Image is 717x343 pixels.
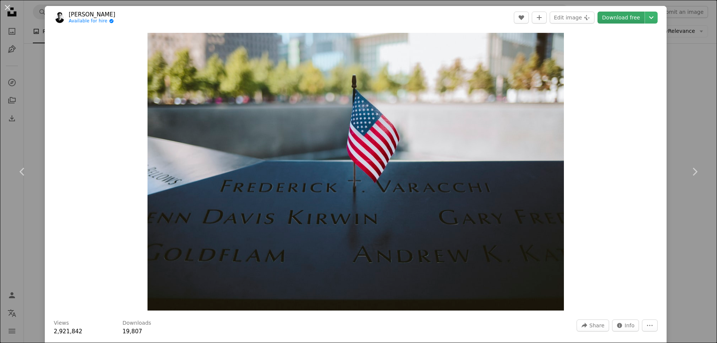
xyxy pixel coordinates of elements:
[69,18,115,24] a: Available for hire
[122,328,142,335] span: 19,807
[122,319,151,327] h3: Downloads
[54,319,69,327] h3: Views
[589,320,604,331] span: Share
[69,11,115,18] a: [PERSON_NAME]
[577,319,609,331] button: Share this image
[550,12,595,24] button: Edit image
[612,319,639,331] button: Stats about this image
[148,33,564,311] button: Zoom in on this image
[625,320,635,331] span: Info
[54,12,66,24] img: Go to Anthony Fomin's profile
[54,328,82,335] span: 2,921,842
[514,12,529,24] button: Like
[672,136,717,208] a: Next
[532,12,547,24] button: Add to Collection
[597,12,645,24] a: Download free
[645,12,658,24] button: Choose download size
[642,319,658,331] button: More Actions
[148,33,564,311] img: USA flaglet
